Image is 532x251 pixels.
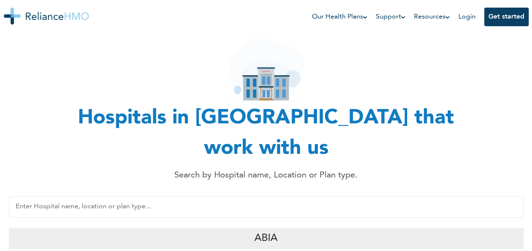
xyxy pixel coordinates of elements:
[458,14,476,20] a: Login
[484,8,529,26] button: Get started
[9,196,524,218] input: Enter Hospital name, location or plan type...
[55,103,478,164] h1: Hospitals in [GEOGRAPHIC_DATA] that work with us
[228,38,304,102] img: hospital_icon.svg
[376,12,405,22] a: Support
[414,12,450,22] a: Resources
[76,169,457,182] p: Search by Hospital name, Location or Plan type.
[254,231,278,246] p: Abia
[312,12,367,22] a: Our Health Plans
[4,8,89,25] img: Reliance HMO's Logo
